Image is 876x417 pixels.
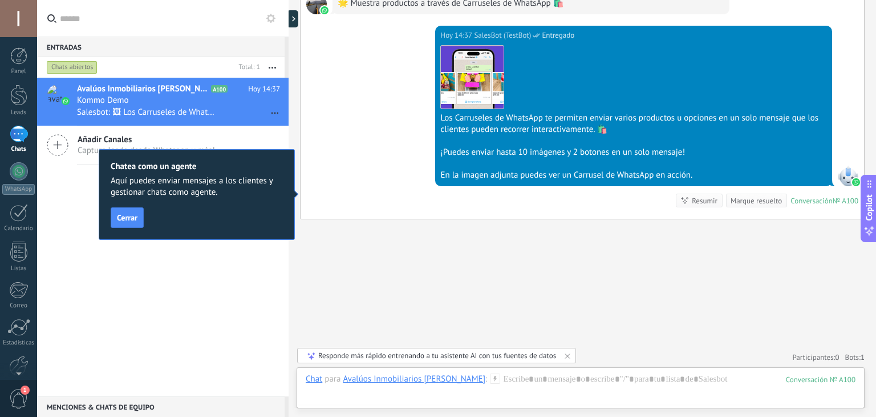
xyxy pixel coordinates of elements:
span: para [325,374,340,385]
img: waba.svg [321,6,328,14]
span: Cerrar [117,214,137,222]
span: Hoy 14:37 [248,83,280,95]
span: Aquí puedes enviar mensajes a los clientes y gestionar chats como agente. [111,175,283,198]
span: Avalúos Inmobiliarios [PERSON_NAME] [77,83,209,95]
div: Mostrar [287,10,298,27]
div: Estadísticas [2,339,35,347]
h2: Chatea como un agente [111,161,283,172]
div: WhatsApp [2,184,35,195]
div: Entradas [37,37,285,57]
div: Avalúos Inmobiliarios Nogueira [343,374,485,384]
span: : [485,374,487,385]
div: Chats abiertos [47,61,98,74]
div: ¡Puedes enviar hasta 10 imágenes y 2 botones en un solo mensaje! [440,147,827,158]
span: SalesBot (TestBot) [474,30,531,41]
div: Leads [2,109,35,117]
img: 1ebd73ff-63df-464a-9a01-7be2e6ca68a4 [441,46,504,109]
div: Conversación [790,196,833,206]
span: Copilot [863,195,875,221]
div: № A100 [833,196,858,206]
div: Los Carruseles de WhatsApp te permiten enviar varios productos u opciones en un solo mensaje que ... [440,113,827,135]
span: Añadir Canales [78,134,215,145]
span: Entregado [542,30,574,41]
div: Chats [2,146,35,153]
img: icon [62,97,70,105]
div: Hoy 14:37 [440,30,474,41]
a: avatariconAvalúos Inmobiliarios [PERSON_NAME]A100Hoy 14:37Kommo DemoSalesbot: 🖼 Los Carruseles de... [37,78,289,126]
a: Participantes:0 [792,352,839,362]
button: Cerrar [111,207,144,228]
span: SalesBot [838,166,858,186]
div: Menciones & Chats de equipo [37,396,285,417]
div: Responde más rápido entrenando a tu asistente AI con tus fuentes de datos [318,351,556,360]
div: Marque resuelto [731,195,782,206]
span: A100 [211,85,228,93]
span: 1 [861,352,865,362]
span: Salesbot: 🖼 Los Carruseles de WhatsApp te permiten enviar varios productos u opciones en un solo ... [77,107,217,118]
div: Resumir [692,195,717,206]
span: 0 [836,352,839,362]
span: Kommo Demo [77,95,129,106]
button: Más [260,57,285,78]
div: En la imagen adjunta puedes ver un Carrusel de WhatsApp en acción. [440,170,827,181]
div: Correo [2,302,35,310]
div: Total: 1 [234,62,260,73]
span: 1 [21,386,30,395]
span: Bots: [845,352,865,362]
div: 100 [786,375,855,384]
div: Calendario [2,225,35,232]
span: Captura leads desde Whatsapp y más! [78,145,215,156]
div: Listas [2,265,35,272]
img: waba.svg [852,178,860,186]
div: Panel [2,68,35,75]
